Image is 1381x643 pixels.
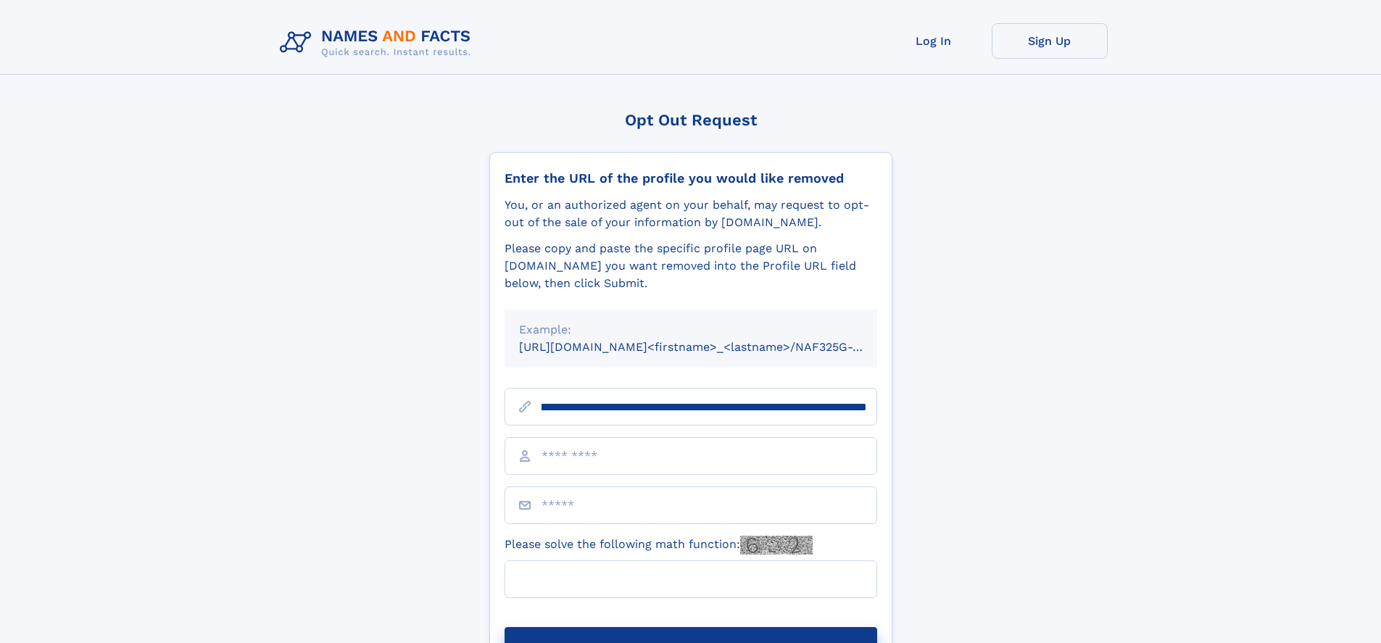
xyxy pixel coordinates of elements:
[274,23,483,62] img: Logo Names and Facts
[519,321,863,339] div: Example:
[505,240,877,292] div: Please copy and paste the specific profile page URL on [DOMAIN_NAME] you want removed into the Pr...
[505,536,813,555] label: Please solve the following math function:
[505,170,877,186] div: Enter the URL of the profile you would like removed
[992,23,1108,59] a: Sign Up
[489,111,892,129] div: Opt Out Request
[519,340,905,354] small: [URL][DOMAIN_NAME]<firstname>_<lastname>/NAF325G-xxxxxxxx
[876,23,992,59] a: Log In
[505,196,877,231] div: You, or an authorized agent on your behalf, may request to opt-out of the sale of your informatio...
